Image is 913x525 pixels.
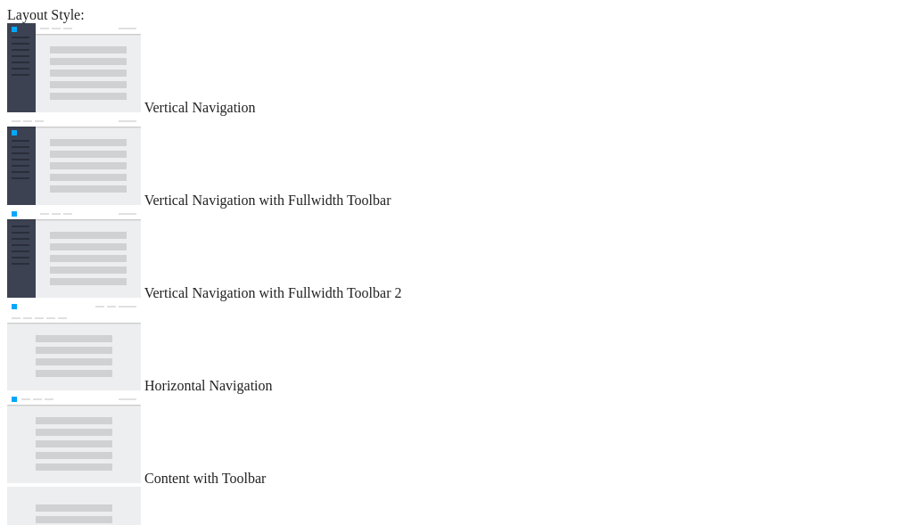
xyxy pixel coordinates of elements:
img: vertical-nav-with-full-toolbar.jpg [7,116,141,205]
span: Content with Toolbar [144,471,266,486]
div: Layout Style: [7,7,906,23]
span: Vertical Navigation with Fullwidth Toolbar 2 [144,285,402,300]
md-radio-button: Vertical Navigation with Fullwidth Toolbar 2 [7,209,906,301]
img: horizontal-nav.jpg [7,301,141,390]
md-radio-button: Content with Toolbar [7,394,906,487]
span: Vertical Navigation [144,100,256,115]
span: Horizontal Navigation [144,378,273,393]
span: Vertical Navigation with Fullwidth Toolbar [144,193,391,208]
md-radio-button: Horizontal Navigation [7,301,906,394]
img: vertical-nav-with-full-toolbar-2.jpg [7,209,141,298]
img: vertical-nav.jpg [7,23,141,112]
md-radio-button: Vertical Navigation [7,23,906,116]
img: content-with-toolbar.jpg [7,394,141,483]
md-radio-button: Vertical Navigation with Fullwidth Toolbar [7,116,906,209]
